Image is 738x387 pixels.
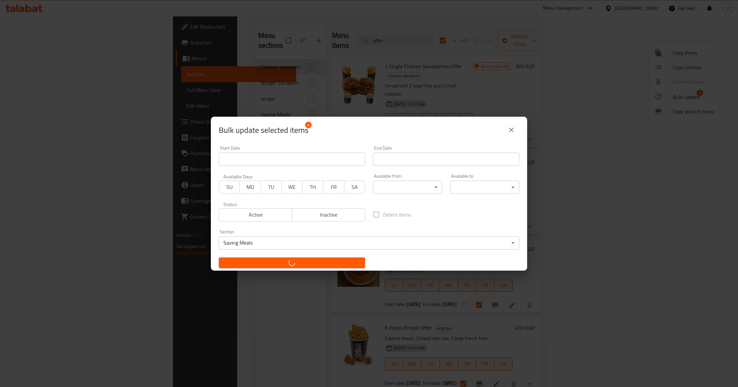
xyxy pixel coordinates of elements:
[284,182,300,192] span: WE
[222,182,237,192] span: SU
[219,125,308,135] span: Selected items count
[373,181,442,194] div: ​
[292,208,365,222] button: Inactive
[305,122,312,128] span: 4
[240,181,261,194] button: MO
[219,208,292,222] button: Active
[219,181,240,194] button: SU
[222,210,290,220] span: Active
[347,182,362,192] span: SA
[305,182,321,192] span: TH
[503,122,519,138] button: close
[295,210,363,220] span: Inactive
[326,182,341,192] span: FR
[261,181,282,194] button: TU
[383,211,411,219] span: Delete items
[264,182,279,192] span: TU
[281,181,302,194] button: WE
[302,181,323,194] button: TH
[344,181,365,194] button: SA
[242,182,258,192] span: MO
[450,181,519,194] div: ​
[219,236,519,250] div: Saving Meals
[323,181,344,194] button: FR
